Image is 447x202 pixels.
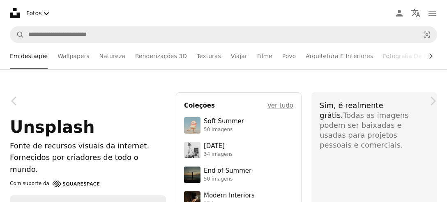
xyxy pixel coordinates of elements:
[231,43,247,69] a: Viajar
[267,101,293,110] a: Ver tudo
[204,117,244,126] div: Soft Summer
[418,61,447,141] a: Próximo
[391,5,408,21] a: Entrar / Cadastrar-se
[204,151,233,158] div: 34 imagens
[10,152,166,176] p: Fornecidos por criadores de todo o mundo.
[417,27,437,42] button: Pesquisa visual
[306,43,373,69] a: Arquitetura E Interiores
[99,43,125,69] a: Natureza
[257,43,272,69] a: Filme
[204,176,251,183] div: 50 imagens
[424,5,440,21] button: Menu
[383,43,435,69] a: Fotografia De Rua
[10,140,166,152] h1: Fonte de recursos visuais da internet.
[10,26,437,43] form: Pesquise conteúdo visual em todo o site
[282,43,296,69] a: Povo
[23,5,55,22] button: Selecionar tipo de ativo
[204,192,255,200] div: Modern Interiors
[204,127,244,133] div: 50 imagens
[184,101,215,110] h4: Coleções
[10,27,24,42] button: Pesquise na Unsplash
[184,167,293,183] a: End of Summer50 imagens
[204,142,233,150] div: [DATE]
[320,101,429,150] div: Todas as imagens podem ser baixadas e usadas para projetos pessoais e comerciais.
[423,48,437,64] button: rolar lista para a direita
[184,142,293,158] a: [DATE]34 imagens
[184,117,200,134] img: premium_photo-1749544311043-3a6a0c8d54af
[184,142,200,158] img: photo-1682590564399-95f0109652fe
[58,43,89,69] a: Wallpapers
[10,8,20,18] a: Início — Unsplash
[10,117,94,136] span: Unsplash
[10,179,99,189] a: Com suporte da
[135,43,187,69] a: Renderizações 3D
[197,43,221,69] a: Texturas
[408,5,424,21] button: Idioma
[204,167,251,175] div: End of Summer
[184,117,293,134] a: Soft Summer50 imagens
[184,167,200,183] img: premium_photo-1754398386796-ea3dec2a6302
[320,101,383,120] span: Sim, é realmente grátis.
